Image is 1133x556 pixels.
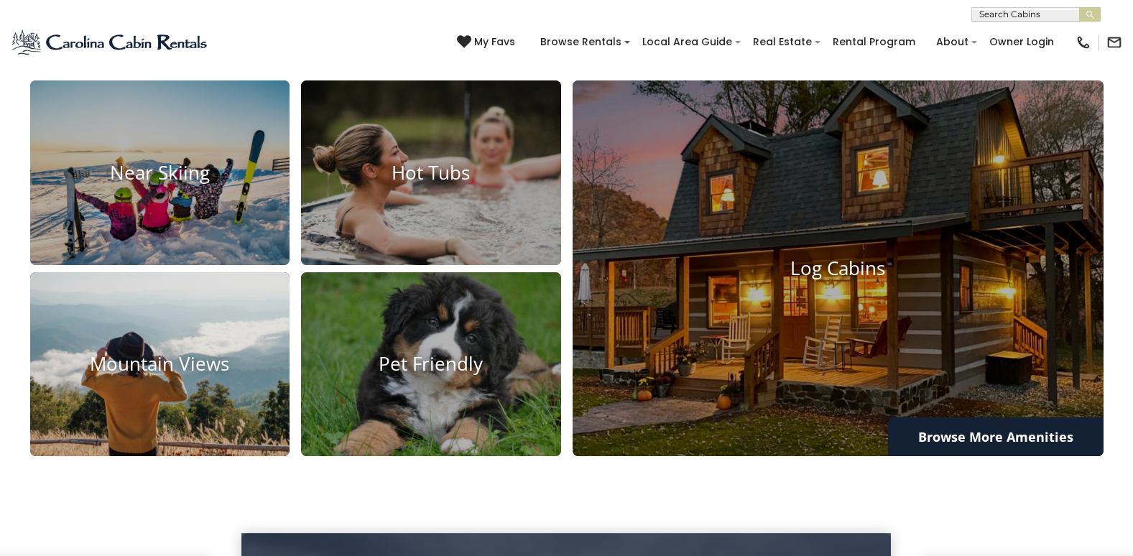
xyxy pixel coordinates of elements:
a: My Favs [457,34,519,50]
a: Hot Tubs [301,80,561,265]
a: Near Skiing [30,80,290,265]
h4: Near Skiing [30,162,290,184]
a: Owner Login [982,31,1061,53]
a: About [929,31,976,53]
a: Real Estate [746,31,819,53]
span: My Favs [474,34,515,50]
a: Mountain Views [30,272,290,457]
img: Blue-2.png [11,28,210,57]
h4: Pet Friendly [301,353,561,376]
h4: Log Cabins [573,257,1104,279]
a: Pet Friendly [301,272,561,457]
a: Rental Program [826,31,922,53]
h4: Hot Tubs [301,162,561,184]
img: mail-regular-black.png [1106,34,1122,50]
a: Local Area Guide [635,31,739,53]
a: Browse More Amenities [888,417,1104,456]
a: Browse Rentals [533,31,629,53]
img: phone-regular-black.png [1076,34,1091,50]
h4: Mountain Views [30,353,290,376]
a: Log Cabins [573,80,1104,456]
